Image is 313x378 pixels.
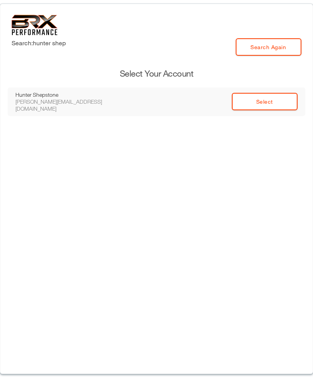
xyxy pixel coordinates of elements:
[236,38,301,56] a: Search Again
[232,93,298,110] a: Select
[8,68,305,80] h3: Select Your Account
[12,15,58,35] img: 6f7da32581c89ca25d665dc3aae533e4f14fe3ef_original.svg
[12,38,66,48] label: Search: hunter shep
[15,91,120,98] div: Hunter Shepstone
[15,98,120,112] div: [PERSON_NAME][EMAIL_ADDRESS][DOMAIN_NAME]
